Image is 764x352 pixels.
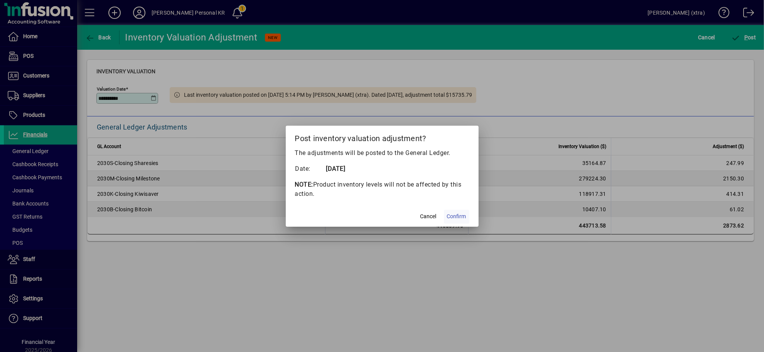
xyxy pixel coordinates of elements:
[295,180,469,199] p: Product inventory levels will not be affected by this action.
[295,164,326,174] td: Date:
[416,210,441,224] button: Cancel
[447,212,466,221] span: Confirm
[295,181,314,188] strong: NOTE:
[420,212,437,221] span: Cancel
[295,148,469,158] p: The adjustments will be posted to the General Ledger.
[286,126,479,148] h2: Post inventory valuation adjustment?
[326,164,357,174] td: [DATE]
[444,210,469,224] button: Confirm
